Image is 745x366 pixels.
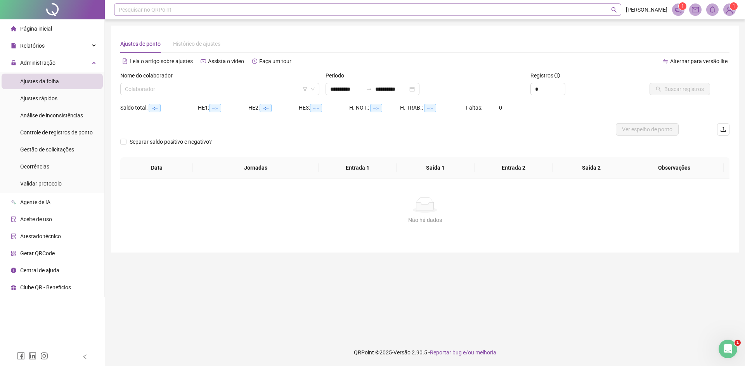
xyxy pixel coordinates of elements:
[120,103,198,112] div: Saldo total:
[720,126,726,132] span: upload
[11,217,16,222] span: audit
[735,340,741,346] span: 1
[173,41,220,47] span: Histórico de ajustes
[20,78,59,84] span: Ajustes da folha
[719,340,737,358] iframe: Intercom live chat
[366,86,372,92] span: to
[248,103,299,112] div: HE 2:
[201,58,206,64] span: youtube
[122,58,128,64] span: file-text
[20,129,93,136] span: Controle de registros de ponto
[82,354,88,359] span: left
[475,157,553,179] th: Entrada 2
[198,103,248,112] div: HE 1:
[11,60,16,65] span: lock
[11,43,16,48] span: file
[17,352,25,360] span: facebook
[370,104,382,112] span: --:--
[11,285,16,290] span: gift
[252,58,257,64] span: history
[20,95,57,101] span: Ajustes rápidos
[130,216,720,224] div: Não há dados
[209,104,221,112] span: --:--
[650,83,710,95] button: Buscar registros
[120,41,161,47] span: Ajustes de ponto
[20,163,49,170] span: Ocorrências
[260,104,272,112] span: --:--
[675,6,682,13] span: notification
[709,6,716,13] span: bell
[20,43,45,49] span: Relatórios
[625,157,724,179] th: Observações
[40,352,48,360] span: instagram
[681,3,684,9] span: 1
[733,3,735,9] span: 1
[20,233,61,239] span: Atestado técnico
[499,105,502,111] span: 0
[20,26,52,32] span: Página inicial
[20,112,83,119] span: Análise de inconsistências
[299,103,349,112] div: HE 3:
[366,86,372,92] span: swap-right
[397,157,475,179] th: Saída 1
[20,267,59,273] span: Central de ajuda
[326,71,349,80] label: Período
[319,157,397,179] th: Entrada 1
[130,58,193,64] span: Leia o artigo sobre ajustes
[11,251,16,256] span: qrcode
[105,339,745,366] footer: QRPoint © 2025 - 2.90.5 -
[692,6,699,13] span: mail
[553,157,631,179] th: Saída 2
[20,199,50,205] span: Agente de IA
[400,103,466,112] div: H. TRAB.:
[430,349,496,356] span: Reportar bug e/ou melhoria
[310,104,322,112] span: --:--
[303,87,307,91] span: filter
[611,7,617,13] span: search
[208,58,244,64] span: Assista o vídeo
[626,5,667,14] span: [PERSON_NAME]
[631,163,717,172] span: Observações
[730,2,738,10] sup: Atualize o seu contato no menu Meus Dados
[11,26,16,31] span: home
[120,71,178,80] label: Nome do colaborador
[120,157,193,179] th: Data
[259,58,291,64] span: Faça um tour
[724,4,735,15] img: 82184
[20,180,62,187] span: Validar protocolo
[20,60,55,66] span: Administração
[424,104,436,112] span: --:--
[20,284,71,290] span: Clube QR - Beneficios
[679,2,686,10] sup: 1
[11,234,16,239] span: solution
[670,58,728,64] span: Alternar para versão lite
[20,250,55,256] span: Gerar QRCode
[149,104,161,112] span: --:--
[616,123,679,136] button: Ver espelho de ponto
[310,87,315,91] span: down
[20,146,74,153] span: Gestão de solicitações
[349,103,400,112] div: H. NOT.:
[663,58,668,64] span: swap
[393,349,411,356] span: Versão
[20,216,52,222] span: Aceite de uso
[466,105,483,111] span: Faltas:
[193,157,319,179] th: Jornadas
[554,73,560,78] span: info-circle
[11,268,16,273] span: info-circle
[126,137,215,146] span: Separar saldo positivo e negativo?
[530,71,560,80] span: Registros
[29,352,36,360] span: linkedin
